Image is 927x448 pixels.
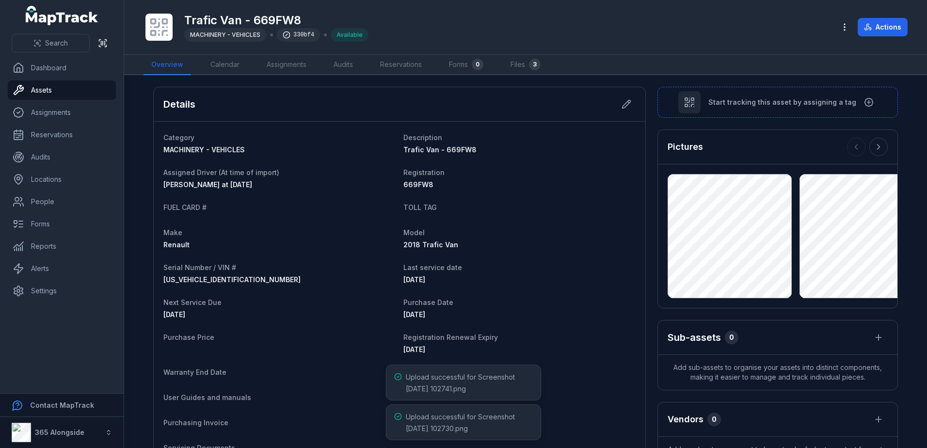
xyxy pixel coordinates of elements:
[858,18,908,36] button: Actions
[403,145,477,154] span: Trafic Van - 669FW8
[8,237,116,256] a: Reports
[403,240,458,249] span: 2018 Trafic Van
[8,281,116,301] a: Settings
[163,310,185,319] span: [DATE]
[203,55,247,75] a: Calendar
[8,147,116,167] a: Audits
[30,401,94,409] strong: Contact MapTrack
[326,55,361,75] a: Audits
[403,168,445,176] span: Registration
[26,6,98,25] a: MapTrack
[163,368,226,376] span: Warranty End Date
[163,275,301,284] span: [US_VEHICLE_IDENTIFICATION_NUMBER]
[472,59,483,70] div: 0
[668,331,721,344] h2: Sub-assets
[163,168,279,176] span: Assigned Driver (At time of import)
[403,203,437,211] span: TOLL TAG
[8,103,116,122] a: Assignments
[403,275,425,284] span: [DATE]
[658,355,897,390] span: Add sub-assets to organise your assets into distinct components, making it easier to manage and t...
[259,55,314,75] a: Assignments
[503,55,548,75] a: Files3
[406,373,515,393] span: Upload successful for Screenshot [DATE] 102741.png
[163,298,222,306] span: Next Service Due
[163,333,214,341] span: Purchase Price
[403,345,425,353] time: 28/09/2025, 10:00:00 am
[163,97,195,111] h2: Details
[403,333,498,341] span: Registration Renewal Expiry
[8,259,116,278] a: Alerts
[406,413,515,432] span: Upload successful for Screenshot [DATE] 102730.png
[725,331,738,344] div: 0
[277,28,320,42] div: 330bf4
[190,31,260,38] span: MACHINERY - VEHICLES
[8,214,116,234] a: Forms
[708,97,856,107] span: Start tracking this asset by assigning a tag
[529,59,541,70] div: 3
[8,192,116,211] a: People
[8,58,116,78] a: Dashboard
[372,55,430,75] a: Reservations
[184,13,368,28] h1: Trafic Van - 669FW8
[12,34,90,52] button: Search
[668,413,703,426] h3: Vendors
[403,310,425,319] time: 10/08/2019, 10:00:00 am
[403,228,425,237] span: Model
[657,87,898,118] button: Start tracking this asset by assigning a tag
[403,133,442,142] span: Description
[35,428,84,436] strong: 365 Alongside
[8,80,116,100] a: Assets
[403,263,462,272] span: Last service date
[144,55,191,75] a: Overview
[163,145,245,154] span: MACHINERY - VEHICLES
[8,125,116,144] a: Reservations
[441,55,491,75] a: Forms0
[163,228,182,237] span: Make
[403,275,425,284] time: 30/07/2025, 12:00:00 am
[403,298,453,306] span: Purchase Date
[707,413,721,426] div: 0
[163,133,194,142] span: Category
[163,203,207,211] span: FUEL CARD #
[163,393,251,401] span: User Guides and manuals
[8,170,116,189] a: Locations
[163,418,228,427] span: Purchasing Invoice
[45,38,68,48] span: Search
[163,240,190,249] span: Renault
[403,345,425,353] span: [DATE]
[403,180,433,189] span: 669FW8
[331,28,368,42] div: Available
[163,310,185,319] time: 28/09/2025, 12:00:00 am
[163,180,252,189] span: [PERSON_NAME] at [DATE]
[403,310,425,319] span: [DATE]
[163,263,236,272] span: Serial Number / VIN #
[668,140,703,154] h3: Pictures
